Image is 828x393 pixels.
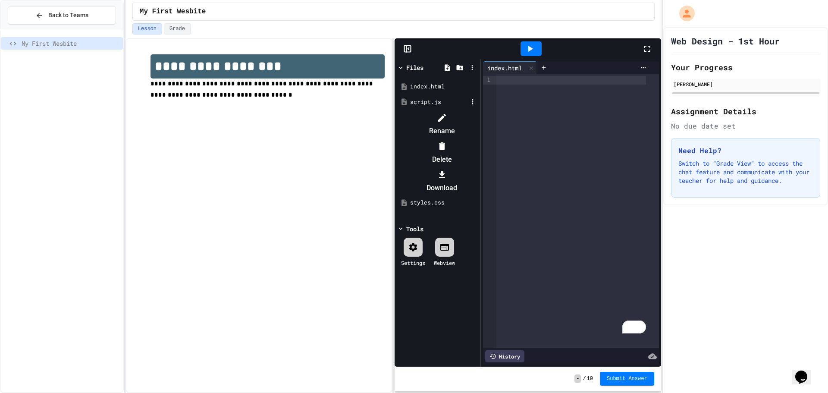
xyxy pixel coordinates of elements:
span: My First Wesbite [22,39,119,48]
li: Delete [405,139,478,167]
div: My Account [670,3,697,23]
span: My First Wesbite [140,6,206,17]
div: styles.css [410,198,477,207]
h3: Need Help? [678,145,813,156]
div: index.html [483,61,537,74]
div: [PERSON_NAME] [674,80,818,88]
li: Rename [405,110,478,138]
h2: Your Progress [671,61,820,73]
span: Submit Answer [607,375,647,382]
button: Lesson [132,23,162,35]
div: Tools [406,224,423,233]
div: Webview [434,259,455,267]
h1: Web Design - 1st Hour [671,35,780,47]
div: 1 [483,76,492,85]
button: Submit Answer [600,372,654,386]
span: Back to Teams [48,11,88,20]
span: 10 [587,375,593,382]
p: Switch to "Grade View" to access the chat feature and communicate with your teacher for help and ... [678,159,813,185]
li: Download [405,167,478,195]
button: Grade [164,23,191,35]
div: index.html [483,63,526,72]
div: script.js [410,98,468,107]
h2: Assignment Details [671,105,820,117]
span: - [574,374,581,383]
div: No due date set [671,121,820,131]
iframe: chat widget [792,358,819,384]
span: / [583,375,586,382]
button: Back to Teams [8,6,116,25]
div: Files [406,63,423,72]
div: index.html [410,82,477,91]
div: Settings [401,259,425,267]
div: To enrich screen reader interactions, please activate Accessibility in Grammarly extension settings [496,74,659,348]
div: History [485,350,524,362]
